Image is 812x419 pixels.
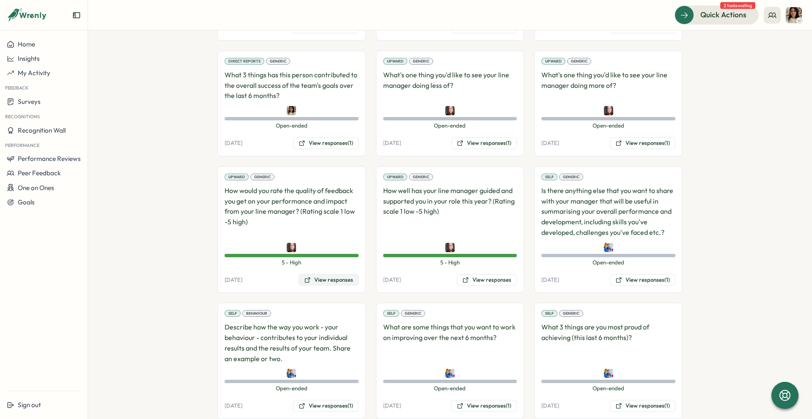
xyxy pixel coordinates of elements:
span: Open-ended [383,122,517,130]
span: Open-ended [541,122,675,130]
span: 2 tasks waiting [720,2,755,9]
div: Behaviour [242,310,271,317]
p: What are some things that you want to work on improving over the next 6 months? [383,322,517,364]
div: Self [225,310,241,317]
span: Open-ended [225,385,359,392]
p: [DATE] [541,276,559,284]
span: Quick Actions [700,9,746,20]
div: Direct Reports [225,58,264,65]
div: Self [541,174,557,180]
button: Quick Actions [675,5,759,24]
button: Expand sidebar [72,11,81,19]
div: Generic [559,174,583,180]
span: Open-ended [225,122,359,130]
p: What's one thing you'd like to see your line manager doing more of? [541,70,675,101]
p: [DATE] [541,139,559,147]
img: Paul Hemsley [445,369,455,378]
span: Recognition Wall [18,126,66,134]
button: View responses(1) [610,137,675,149]
span: Peer Feedback [18,169,61,177]
span: Open-ended [541,259,675,267]
button: View responses(1) [451,137,517,149]
p: [DATE] [225,276,242,284]
button: View responses(1) [451,400,517,412]
button: View responses [457,274,517,286]
img: Allyn Neal [445,106,455,115]
button: View responses(1) [610,400,675,412]
img: Allyn Neal [445,243,455,252]
div: Generic [559,310,583,317]
span: Open-ended [541,385,675,392]
img: Paul Hemsley [604,369,613,378]
p: What's one thing you'd like to see your line manager doing less of? [383,70,517,101]
div: Upward [541,58,565,65]
div: Generic [250,174,274,180]
div: Generic [266,58,290,65]
span: Surveys [18,98,41,106]
span: Performance Reviews [18,155,81,163]
p: What 3 things are you most proud of achieving (this last 6 months)? [541,322,675,364]
p: Describe how the way you work - your behaviour - contributes to your individual results and the r... [225,322,359,364]
span: Open-ended [383,385,517,392]
p: [DATE] [383,402,401,410]
img: Maria Khoury [786,7,802,23]
div: Upward [383,174,407,180]
p: [DATE] [541,402,559,410]
div: Self [541,310,557,317]
div: Generic [409,58,433,65]
button: View responses(1) [293,400,359,412]
img: Maria Khoury [287,106,296,115]
div: Upward [383,58,407,65]
span: Sign out [18,401,41,409]
span: My Activity [18,69,50,77]
p: What 3 things has this person contributed to the overall success of the team's goals over the las... [225,70,359,101]
div: Upward [225,174,249,180]
span: 5 - High [225,259,359,267]
span: Home [18,40,35,48]
span: Goals [18,198,35,206]
button: View responses(1) [293,137,359,149]
img: Allyn Neal [287,243,296,252]
p: [DATE] [383,139,401,147]
button: View responses(1) [610,274,675,286]
p: Is there anything else that you want to share with your manager that will be useful in summarisin... [541,185,675,238]
div: Self [383,310,399,317]
span: Insights [18,54,40,63]
p: How would you rate the quality of feedback you get on your performance and impact from your line ... [225,185,359,238]
span: One on Ones [18,184,54,192]
img: Allyn Neal [604,106,613,115]
p: How well has your line manager guided and supported you in your role this year? (Rating scale 1 l... [383,185,517,238]
p: [DATE] [383,276,401,284]
div: Generic [567,58,591,65]
img: Paul Hemsley [604,243,613,252]
img: Paul Hemsley [287,369,296,378]
div: Generic [401,310,425,317]
p: [DATE] [225,402,242,410]
div: Generic [409,174,433,180]
span: 5 - High [383,259,517,267]
p: [DATE] [225,139,242,147]
button: View responses [299,274,359,286]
